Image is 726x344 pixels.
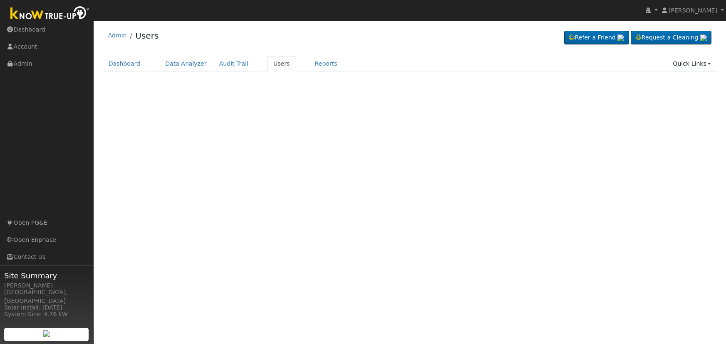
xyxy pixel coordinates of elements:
[617,34,624,41] img: retrieve
[159,56,213,71] a: Data Analyzer
[267,56,296,71] a: Users
[309,56,344,71] a: Reports
[4,288,89,305] div: [GEOGRAPHIC_DATA], [GEOGRAPHIC_DATA]
[43,330,50,337] img: retrieve
[667,56,717,71] a: Quick Links
[135,31,159,41] a: Users
[4,310,89,319] div: System Size: 4.76 kW
[108,32,127,39] a: Admin
[669,7,717,14] span: [PERSON_NAME]
[564,31,629,45] a: Refer a Friend
[213,56,255,71] a: Audit Trail
[4,303,89,312] div: Solar Install: [DATE]
[700,34,707,41] img: retrieve
[4,281,89,290] div: [PERSON_NAME]
[6,5,94,23] img: Know True-Up
[102,56,147,71] a: Dashboard
[4,270,89,281] span: Site Summary
[631,31,711,45] a: Request a Cleaning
